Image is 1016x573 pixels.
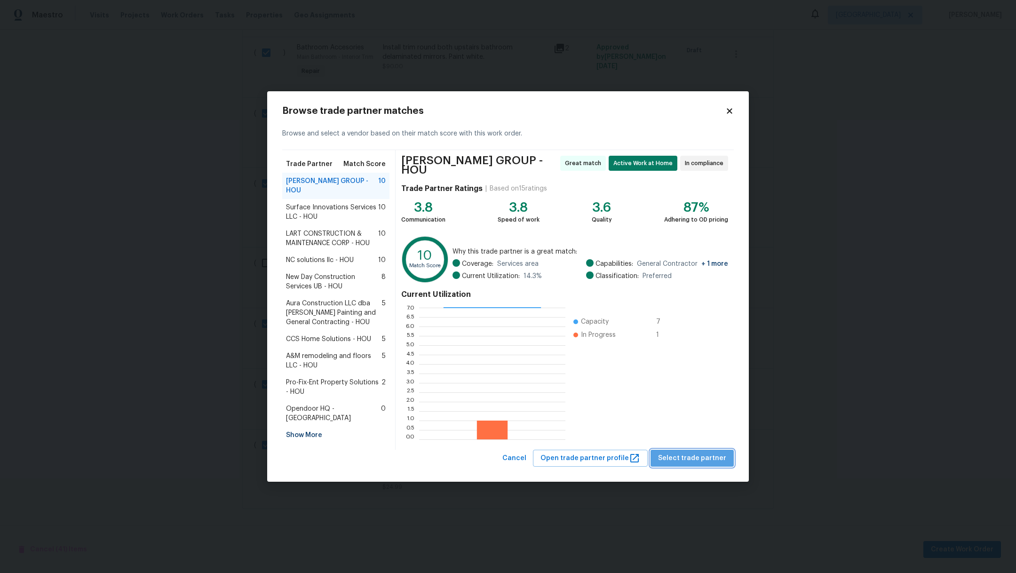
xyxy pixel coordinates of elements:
span: 5 [382,334,386,344]
text: 5.5 [406,333,414,338]
text: 10 [418,248,432,262]
span: Active Work at Home [613,159,676,168]
div: Browse and select a vendor based on their match score with this work order. [282,118,734,150]
span: + 1 more [701,261,728,267]
span: [PERSON_NAME] GROUP - HOU [286,176,378,195]
text: 4.5 [406,351,414,357]
div: 3.8 [401,203,445,212]
span: In compliance [685,159,727,168]
text: Match Score [409,263,441,268]
span: Aura Construction LLC dba [PERSON_NAME] Painting and General Contracting - HOU [286,299,382,327]
div: Show More [282,427,389,444]
div: Based on 15 ratings [490,184,547,193]
text: 4.0 [405,361,414,366]
span: LART CONSTRUCTION & MAINTENANCE CORP - HOU [286,229,378,248]
div: 3.6 [592,203,612,212]
button: Select trade partner [651,450,734,467]
span: Capabilities: [595,259,633,269]
span: Capacity [581,317,609,326]
text: 5.0 [406,342,414,348]
span: Classification: [595,271,639,281]
span: Why this trade partner is a great match: [452,247,728,256]
span: Open trade partner profile [540,453,640,464]
span: 8 [381,272,386,291]
button: Open trade partner profile [533,450,648,467]
span: 5 [382,299,386,327]
text: 0.5 [406,427,414,432]
span: Current Utilization: [462,271,520,281]
span: Cancel [502,453,526,464]
span: 7 [656,317,671,326]
div: Communication [401,215,445,224]
text: 0.0 [405,436,414,442]
text: 1.0 [407,417,414,423]
div: Speed of work [498,215,540,224]
span: Coverage: [462,259,493,269]
span: 14.3 % [524,271,542,281]
span: 0 [381,404,386,423]
span: CCS Home Solutions - HOU [286,334,371,344]
span: Preferred [643,271,672,281]
span: Opendoor HQ - [GEOGRAPHIC_DATA] [286,404,381,423]
button: Cancel [499,450,530,467]
span: 2 [381,378,386,397]
text: 1.5 [407,408,414,414]
div: | [483,184,490,193]
span: Match Score [343,159,386,169]
span: A&M remodeling and floors LLC - HOU [286,351,382,370]
text: 2.5 [406,389,414,395]
text: 6.5 [406,314,414,319]
span: In Progress [581,330,616,340]
span: 10 [378,203,386,222]
div: 3.8 [498,203,540,212]
span: NC solutions llc - HOU [286,255,354,265]
span: Great match [565,159,605,168]
div: Quality [592,215,612,224]
span: Pro-Fix-Ent Property Solutions - HOU [286,378,381,397]
span: 1 [656,330,671,340]
span: [PERSON_NAME] GROUP - HOU [401,156,557,175]
span: New Day Construction Services UB - HOU [286,272,381,291]
span: Trade Partner [286,159,333,169]
span: Surface Innovations Services LLC - HOU [286,203,378,222]
span: 10 [378,255,386,265]
text: 3.0 [406,380,414,385]
span: 10 [378,229,386,248]
text: 6.0 [405,323,414,329]
h4: Trade Partner Ratings [401,184,483,193]
span: General Contractor [637,259,728,269]
h4: Current Utilization [401,290,728,299]
div: 87% [664,203,728,212]
span: Select trade partner [658,453,726,464]
text: 3.5 [406,370,414,376]
div: Adhering to OD pricing [664,215,728,224]
text: 7.0 [407,304,414,310]
text: 2.0 [406,398,414,404]
span: Services area [497,259,539,269]
span: 10 [378,176,386,195]
h2: Browse trade partner matches [282,106,725,116]
span: 5 [382,351,386,370]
